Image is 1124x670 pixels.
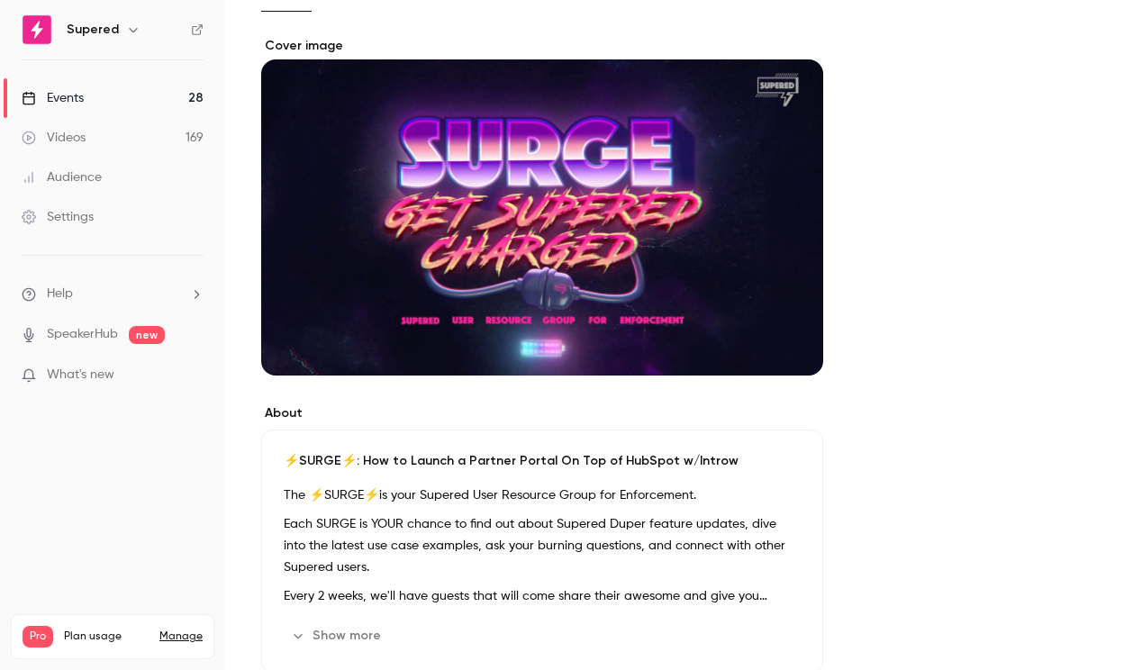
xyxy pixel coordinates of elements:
[22,129,86,147] div: Videos
[22,285,204,303] li: help-dropdown-opener
[23,626,53,647] span: Pro
[284,513,801,578] p: Each SURGE is YOUR chance to find out about Supered Duper feature updates, dive into the latest u...
[23,15,51,44] img: Supered
[182,367,204,384] iframe: Noticeable Trigger
[284,452,801,470] p: ⚡️SURGE⚡️: How to Launch a Partner Portal On Top of HubSpot w/Introw
[159,629,203,644] a: Manage
[22,168,102,186] div: Audience
[284,585,801,607] p: Every 2 weeks, we'll have guests that will come share their awesome and give you actionable advic...
[47,325,118,344] a: SpeakerHub
[261,404,823,422] label: About
[22,89,84,107] div: Events
[261,37,823,376] section: Cover image
[67,21,119,39] h6: Supered
[164,650,177,661] span: 169
[47,366,114,385] span: What's new
[129,326,165,344] span: new
[22,208,94,226] div: Settings
[23,647,57,664] p: Videos
[64,629,149,644] span: Plan usage
[47,285,73,303] span: Help
[284,484,801,506] p: The ⚡️SURGE⚡️is your Supered User Resource Group for Enforcement.
[773,325,809,361] button: cover-image
[284,621,392,650] button: Show more
[261,37,823,55] label: Cover image
[164,647,203,664] p: / 150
